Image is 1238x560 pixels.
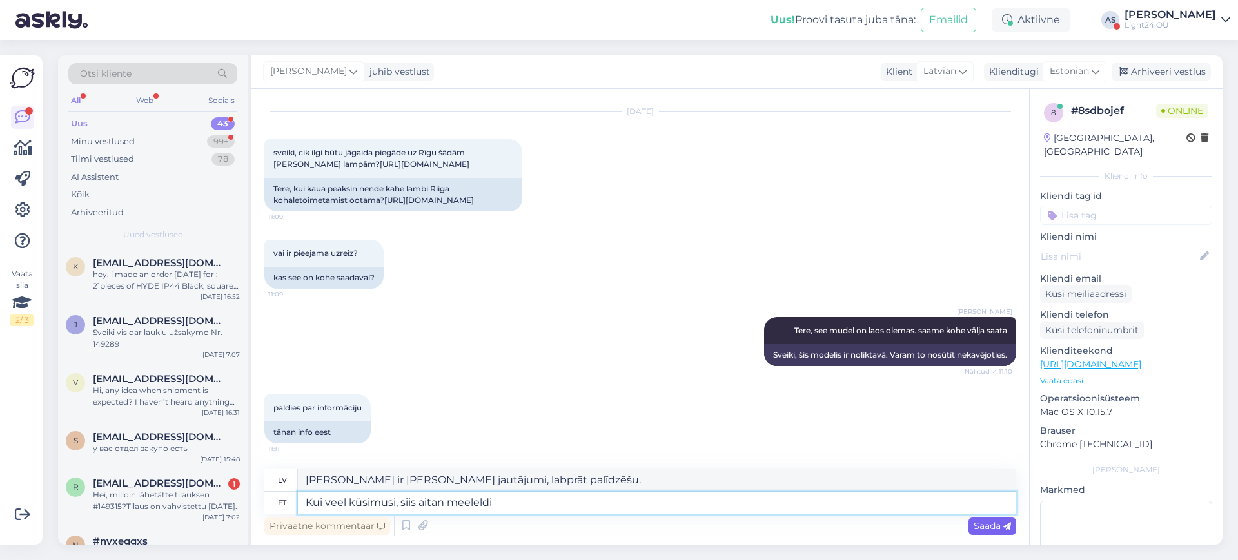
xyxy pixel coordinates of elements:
div: et [278,492,286,514]
div: Tiimi vestlused [71,153,134,166]
div: Arhiveeritud [71,206,124,219]
button: Emailid [921,8,976,32]
div: [DATE] 16:52 [201,292,240,302]
div: lv [278,469,287,491]
span: 11:11 [268,444,317,454]
textarea: [PERSON_NAME] ir [PERSON_NAME] jautājumi, labprāt palīdzēšu. [298,469,1016,491]
div: Kõik [71,188,90,201]
div: Hi, any idea when shipment is expected? I haven’t heard anything yet. Commande n°149638] ([DATE])... [93,385,240,408]
div: Tere, kui kaua peaksin nende kahe lambi Riiga kohaletoimetamist ootama? [264,178,522,211]
span: 11:09 [268,289,317,299]
div: [PERSON_NAME] [1040,464,1212,476]
input: Lisa nimi [1041,249,1197,264]
div: Socials [206,92,237,109]
span: Uued vestlused [123,229,183,240]
p: Kliendi tag'id [1040,189,1212,203]
span: j [74,320,77,329]
div: kas see on kohe saadaval? [264,267,384,289]
span: [PERSON_NAME] [957,307,1012,316]
span: vai ir pieejama uzreiz? [273,248,358,258]
div: [DATE] [264,106,1016,117]
p: Vaata edasi ... [1040,375,1212,387]
span: Latvian [923,64,956,79]
div: Vaata siia [10,268,34,326]
div: Sveiki, šis modelis ir noliktavā. Varam to nosūtīt nekavējoties. [764,344,1016,366]
div: Web [133,92,156,109]
span: sveiki, cik ilgi būtu jāgaida piegāde uz Rīgu šādām [PERSON_NAME] lampām? [273,148,469,169]
div: Privaatne kommentaar [264,517,390,535]
div: [GEOGRAPHIC_DATA], [GEOGRAPHIC_DATA] [1044,131,1186,159]
div: Sveiki vis dar laukiu užsakymo Nr. 149289 [93,327,240,350]
span: Online [1156,104,1208,118]
div: [DATE] 16:31 [202,408,240,418]
input: Lisa tag [1040,206,1212,225]
a: [URL][DOMAIN_NAME] [1040,358,1141,370]
div: Uus [71,117,88,130]
div: [DATE] 15:48 [200,454,240,464]
p: Kliendi nimi [1040,230,1212,244]
span: ritvaleinonen@hotmail.com [93,478,227,489]
span: k [73,262,79,271]
span: paldies par informāciju [273,403,362,412]
div: Light24 OÜ [1125,20,1216,30]
span: vanheiningenruud@gmail.com [93,373,227,385]
img: Askly Logo [10,66,35,90]
span: r [73,482,79,492]
span: kuninkaantie752@gmail.com [93,257,227,269]
span: [PERSON_NAME] [270,64,347,79]
a: [PERSON_NAME]Light24 OÜ [1125,10,1230,30]
span: Otsi kliente [80,67,132,81]
p: Märkmed [1040,483,1212,497]
span: 8 [1051,108,1056,117]
div: 2 / 3 [10,314,34,326]
div: AS [1101,11,1119,29]
span: n [72,540,79,550]
a: [URL][DOMAIN_NAME] [380,159,469,169]
p: Klienditeekond [1040,344,1212,358]
span: v [73,378,78,387]
p: Brauser [1040,424,1212,438]
div: 78 [211,153,235,166]
div: Klient [881,65,912,79]
textarea: Kui veel küsimusi, siis aitan meeleldi [298,492,1016,514]
div: Aktiivne [992,8,1070,32]
div: Proovi tasuta juba täna: [771,12,916,28]
p: Kliendi email [1040,272,1212,285]
span: s [74,436,78,445]
div: hey, i made an order [DATE] for : 21pieces of HYDE IP44 Black, square lamps We opened the package... [93,269,240,292]
div: 1 [228,478,240,490]
div: All [68,92,83,109]
p: Operatsioonisüsteem [1040,392,1212,405]
span: Saada [974,520,1011,532]
div: 43 [211,117,235,130]
span: justmisius@gmail.com [93,315,227,327]
div: Klienditugi [984,65,1039,79]
div: Küsi telefoninumbrit [1040,322,1144,339]
span: 11:09 [268,212,317,222]
p: Chrome [TECHNICAL_ID] [1040,438,1212,451]
div: tänan info eest [264,421,371,443]
div: у вас отдел закупо есть [93,443,240,454]
div: juhib vestlust [364,65,430,79]
div: # 8sdbojef [1071,103,1156,119]
span: Estonian [1050,64,1089,79]
div: Kliendi info [1040,170,1212,182]
div: [PERSON_NAME] [1125,10,1216,20]
p: Mac OS X 10.15.7 [1040,405,1212,419]
div: Minu vestlused [71,135,135,148]
span: #nyxeggxs [93,536,148,547]
span: shahzoda@ovivoelektrik.com.tr [93,431,227,443]
p: Kliendi telefon [1040,308,1212,322]
div: Arhiveeri vestlus [1112,63,1211,81]
div: AI Assistent [71,171,119,184]
span: Nähtud ✓ 11:10 [964,367,1012,376]
div: Küsi meiliaadressi [1040,285,1132,303]
b: Uus! [771,14,795,26]
div: [DATE] 7:07 [202,350,240,360]
a: [URL][DOMAIN_NAME] [384,195,474,205]
div: 99+ [207,135,235,148]
span: Tere, see mudel on laos olemas. saame kohe välja saata [794,325,1007,335]
div: Hei, milloin lähetätte tilauksen #149315?Tilaus on vahvistettu [DATE]. [93,489,240,512]
div: [DATE] 7:02 [202,512,240,522]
